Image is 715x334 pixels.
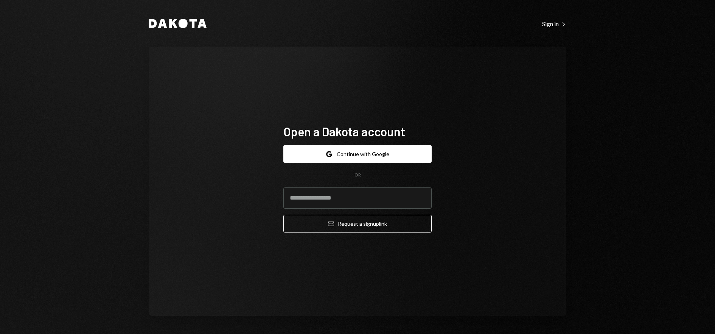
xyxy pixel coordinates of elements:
button: Continue with Google [283,145,432,163]
h1: Open a Dakota account [283,124,432,139]
a: Sign in [542,19,566,28]
button: Request a signuplink [283,215,432,233]
div: OR [354,172,361,178]
div: Sign in [542,20,566,28]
